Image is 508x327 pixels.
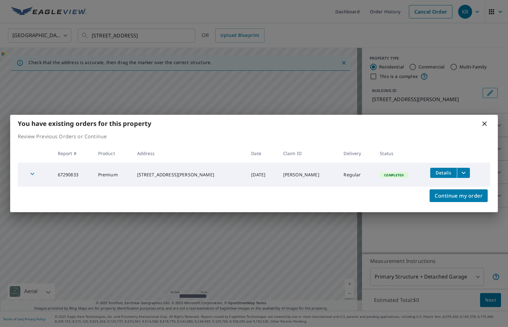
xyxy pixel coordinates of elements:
[430,168,457,178] button: detailsBtn-67290833
[137,172,241,178] div: [STREET_ADDRESS][PERSON_NAME]
[430,189,488,202] button: Continue my order
[338,163,375,187] td: Regular
[53,144,93,163] th: Report #
[93,144,132,163] th: Product
[278,144,339,163] th: Claim ID
[435,191,483,200] span: Continue my order
[93,163,132,187] td: Premium
[246,144,278,163] th: Date
[53,163,93,187] td: 67290833
[278,163,339,187] td: [PERSON_NAME]
[18,119,151,128] b: You have existing orders for this property
[246,163,278,187] td: [DATE]
[338,144,375,163] th: Delivery
[457,168,470,178] button: filesDropdownBtn-67290833
[380,173,407,177] span: Completed
[434,170,453,176] span: Details
[18,133,490,140] p: Review Previous Orders or Continue
[375,144,425,163] th: Status
[132,144,246,163] th: Address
